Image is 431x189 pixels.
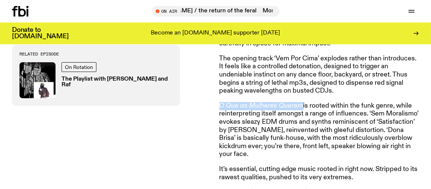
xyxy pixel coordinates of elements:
p: The opening track ‘Vem Por Cima’ explodes rather than introduces. It feels like a controlled deto... [219,55,419,95]
a: On RotationThe Playlist with [PERSON_NAME] and Raf [20,62,173,98]
h3: The Playlist with [PERSON_NAME] and Raf [62,76,173,88]
p: Become an [DOMAIN_NAME] supporter [DATE] [151,30,280,37]
button: On AirMornings with [PERSON_NAME] / the return of the feralMornings with [PERSON_NAME] / the retu... [152,6,279,16]
p: It’s essential, cutting edge music rooted in right now. Stripped to its rawest qualities, pushed ... [219,165,419,181]
em: O Que as Mulheres Querem [219,102,303,109]
h3: Related Episode [20,52,173,56]
p: is rooted within the funk genre, while reinterpreting itself amongst a range of influences. ‘Sem ... [219,102,419,159]
h3: Donate to [DOMAIN_NAME] [12,27,69,40]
